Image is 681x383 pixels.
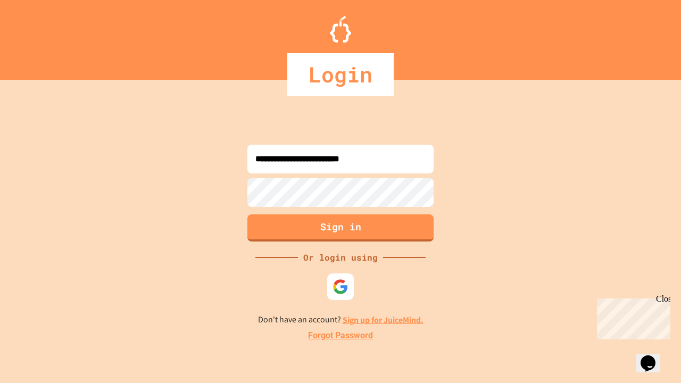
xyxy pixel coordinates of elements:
div: Or login using [298,251,383,264]
img: Logo.svg [330,16,351,43]
iframe: chat widget [636,340,670,372]
p: Don't have an account? [258,313,423,327]
button: Sign in [247,214,434,242]
div: Chat with us now!Close [4,4,73,68]
div: Login [287,53,394,96]
a: Forgot Password [308,329,373,342]
iframe: chat widget [593,294,670,339]
a: Sign up for JuiceMind. [343,314,423,326]
img: google-icon.svg [333,279,348,295]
